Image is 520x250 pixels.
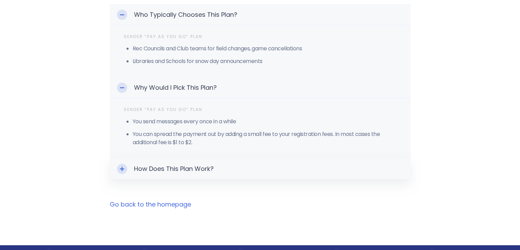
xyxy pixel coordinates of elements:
div: Toggle ExpandHow Does This Plan Work? [110,159,410,179]
div: Toggle Expand [117,83,127,93]
div: Sender “Pay As You Go” Plan [124,32,397,41]
div: Toggle Expand [117,10,127,20]
a: Go back to the homepage [110,200,191,209]
div: Toggle Expand [117,164,127,174]
div: Toggle ExpandWho Typically Chooses This Plan? [110,4,410,25]
li: Libraries and Schools for snow day announcements [133,57,397,65]
li: You send messages every once in a while [133,117,397,126]
div: Toggle ExpandWhy Would I Pick This Plan? [110,77,410,98]
li: You can spread the payment out by adding a small fee to your registration fees. In most cases the... [133,130,397,147]
li: Rec Councils and Club teams for field changes, game cancellations [133,45,397,53]
div: Sender “Pay As You Go” Plan [124,105,397,114]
